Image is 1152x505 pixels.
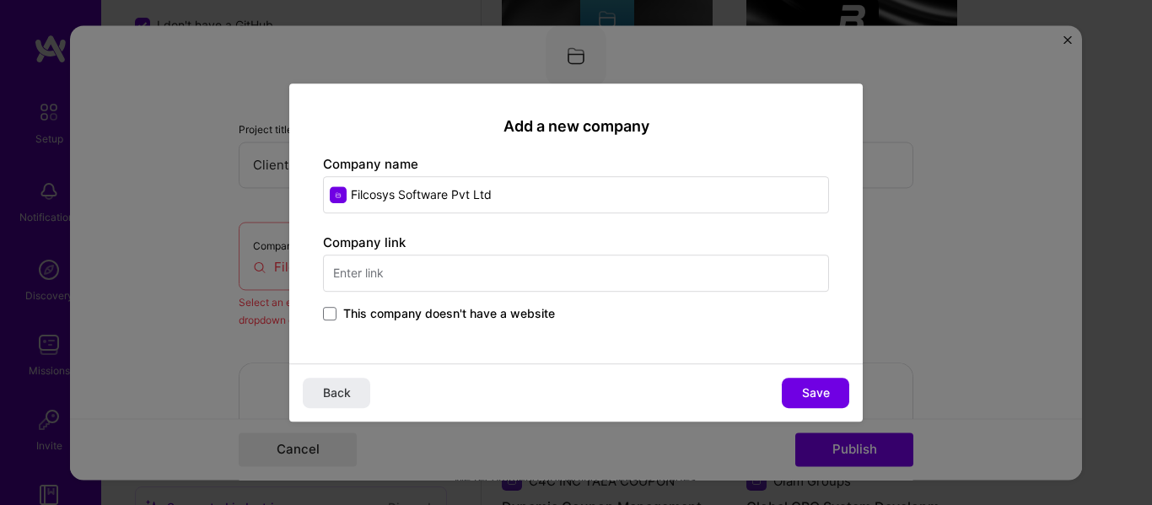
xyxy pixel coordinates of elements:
input: Enter name [323,176,829,213]
span: Back [323,384,351,401]
span: Save [802,384,830,401]
h2: Add a new company [323,117,829,136]
button: Back [303,378,370,408]
button: Save [782,378,849,408]
label: Company link [323,234,406,250]
span: This company doesn't have a website [343,305,555,322]
label: Company name [323,156,418,172]
input: Enter link [323,255,829,292]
